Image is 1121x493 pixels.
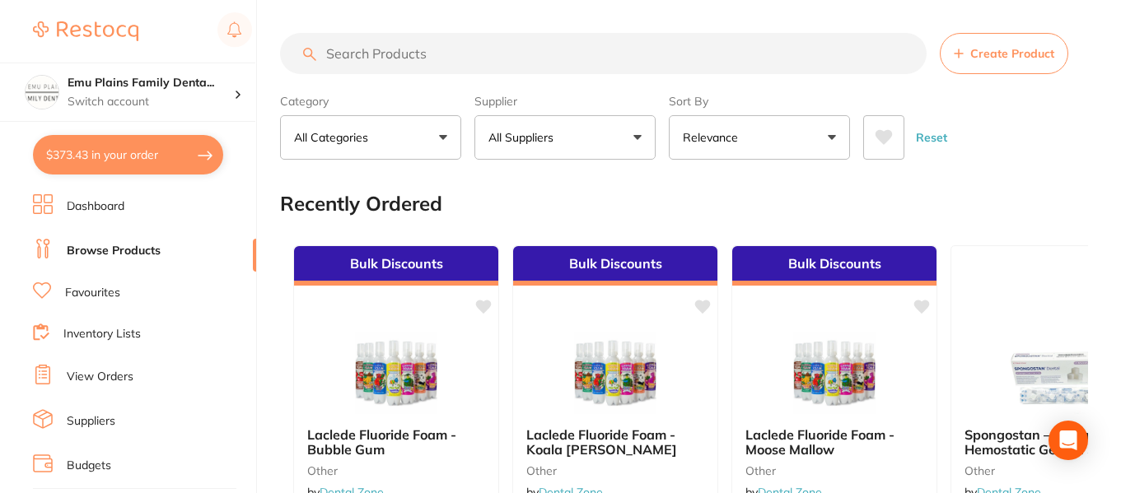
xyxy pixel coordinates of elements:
[732,246,937,286] div: Bulk Discounts
[745,427,923,458] b: Laclede Fluoride Foam - Moose Mallow
[940,33,1068,74] button: Create Product
[26,76,58,109] img: Emu Plains Family Dental
[280,193,442,216] h2: Recently Ordered
[307,464,485,477] small: other
[67,243,161,259] a: Browse Products
[280,33,927,74] input: Search Products
[745,464,923,477] small: other
[669,115,850,160] button: Relevance
[474,94,656,109] label: Supplier
[1049,421,1088,460] div: Open Intercom Messenger
[33,12,138,50] a: Restocq Logo
[280,115,461,160] button: All Categories
[474,115,656,160] button: All Suppliers
[63,326,141,342] a: Inventory Lists
[781,332,888,414] img: Laclede Fluoride Foam - Moose Mallow
[68,75,234,91] h4: Emu Plains Family Dental
[488,129,560,146] p: All Suppliers
[280,94,461,109] label: Category
[67,198,124,215] a: Dashboard
[343,332,450,414] img: Laclede Fluoride Foam - Bubble Gum
[911,115,952,160] button: Reset
[526,427,704,458] b: Laclede Fluoride Foam - Koala Berry
[513,246,717,286] div: Bulk Discounts
[294,129,375,146] p: All Categories
[65,285,120,301] a: Favourites
[294,246,498,286] div: Bulk Discounts
[33,135,223,174] button: $373.43 in your order
[526,464,704,477] small: other
[1000,332,1107,414] img: Spongostan – Absorbable Hemostatic Gelatin Sponge
[67,458,111,474] a: Budgets
[970,47,1054,60] span: Create Product
[67,413,115,430] a: Suppliers
[683,129,745,146] p: Relevance
[33,21,138,41] img: Restocq Logo
[669,94,850,109] label: Sort By
[67,369,133,385] a: View Orders
[307,427,485,458] b: Laclede Fluoride Foam - Bubble Gum
[562,332,669,414] img: Laclede Fluoride Foam - Koala Berry
[68,94,234,110] p: Switch account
